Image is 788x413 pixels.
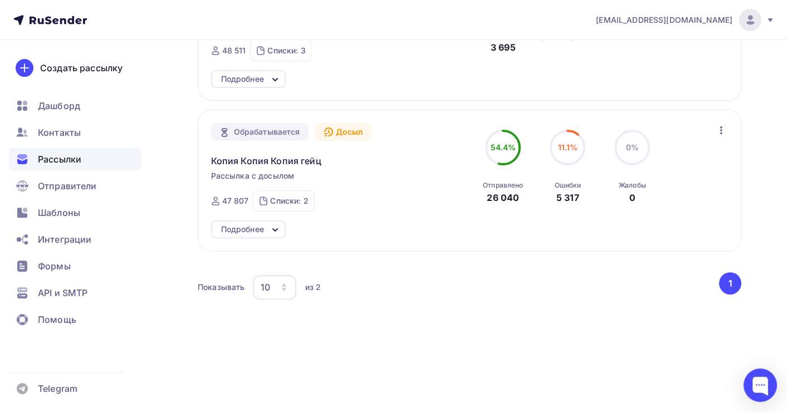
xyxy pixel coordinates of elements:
[222,195,249,206] div: 47 807
[252,274,297,300] button: 10
[40,61,123,75] div: Создать рассылку
[261,281,270,294] div: 10
[38,179,97,193] span: Отправители
[221,223,264,236] div: Подробнее
[596,14,732,26] span: [EMAIL_ADDRESS][DOMAIN_NAME]
[222,45,246,56] div: 48 511
[9,201,141,224] a: Шаблоны
[557,142,577,152] span: 11.1%
[305,282,321,293] div: из 2
[198,282,244,293] div: Показывать
[554,181,581,190] div: Ошибки
[719,272,741,294] button: Go to page 1
[619,181,646,190] div: Жалобы
[9,95,141,117] a: Дашборд
[629,191,635,204] div: 0
[38,313,76,326] span: Помощь
[717,272,742,294] ul: Pagination
[38,126,81,139] span: Контакты
[556,191,579,204] div: 5 317
[267,45,305,56] div: Списки: 3
[9,175,141,197] a: Отправители
[38,206,80,219] span: Шаблоны
[9,121,141,144] a: Контакты
[211,170,295,181] span: Рассылка с досылом
[483,181,523,190] div: Отправлено
[221,72,264,86] div: Подробнее
[270,195,308,206] div: Списки: 2
[315,123,371,141] div: Досыл
[38,153,81,166] span: Рассылки
[9,255,141,277] a: Формы
[38,233,91,246] span: Интеграции
[211,123,309,141] a: Обрабатывается
[9,148,141,170] a: Рассылки
[38,286,87,299] span: API и SMTP
[38,382,77,395] span: Telegram
[490,142,516,152] span: 54.4%
[596,9,775,31] a: [EMAIL_ADDRESS][DOMAIN_NAME]
[487,191,519,204] div: 26 040
[626,142,639,152] span: 0%
[38,259,71,273] span: Формы
[491,41,516,54] div: 3 695
[38,99,80,112] span: Дашборд
[211,154,321,168] span: Копия Копия Копия гейц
